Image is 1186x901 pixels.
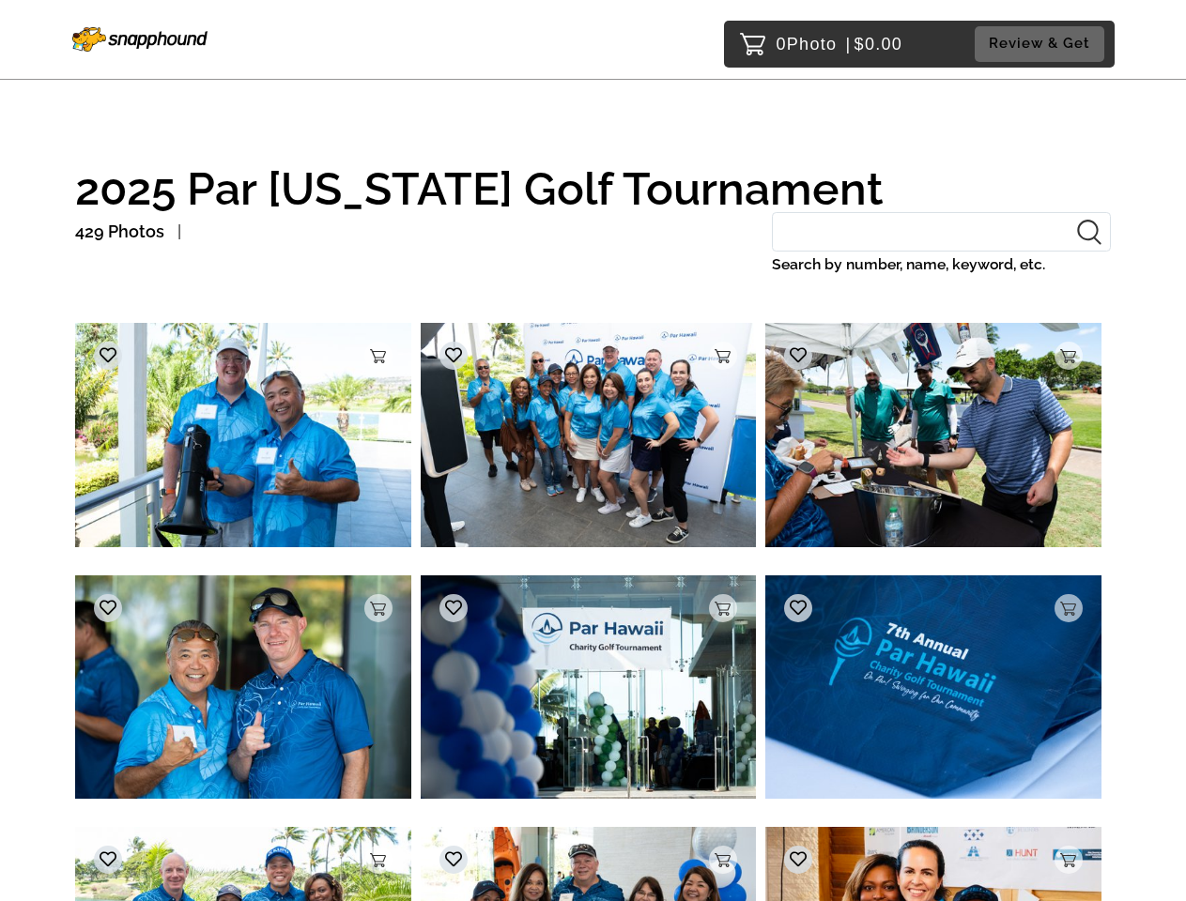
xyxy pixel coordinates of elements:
h1: 2025 Par [US_STATE] Golf Tournament [75,165,1111,212]
img: 220315 [75,575,411,799]
span: Photo [787,29,838,59]
img: 220323 [765,575,1101,799]
img: 220256 [421,575,757,799]
img: 220667 [765,323,1101,546]
img: Snapphound Logo [72,27,208,52]
span: | [846,35,852,53]
p: 429 Photos [75,217,164,247]
img: 220453 [75,323,411,546]
p: 0 $0.00 [777,29,903,59]
a: Review & Get [975,26,1110,61]
button: Review & Get [975,26,1104,61]
img: 220446 [421,323,757,546]
label: Search by number, name, keyword, etc. [772,252,1111,278]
